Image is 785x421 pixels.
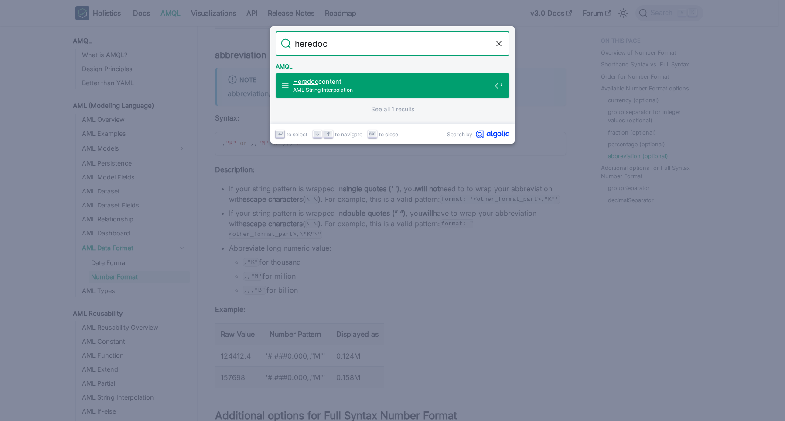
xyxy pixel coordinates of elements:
input: Search docs [291,31,494,56]
a: See all 1 results [371,105,414,114]
svg: Escape key [369,131,375,137]
span: to close [379,130,398,138]
mark: Heredoc [293,78,318,85]
a: HeredoccontentAML String Interpolation [276,73,509,98]
span: content [293,77,491,86]
div: AMQL [274,56,511,73]
svg: Arrow up [325,131,332,137]
svg: Arrow down [314,131,321,137]
span: AML String Interpolation [293,86,491,94]
a: Search byAlgolia [447,130,509,138]
svg: Algolia [476,130,509,138]
button: Clear the query [494,38,504,49]
span: Search by [447,130,472,138]
span: to navigate [335,130,362,138]
span: to select [287,130,307,138]
svg: Enter key [277,131,283,137]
